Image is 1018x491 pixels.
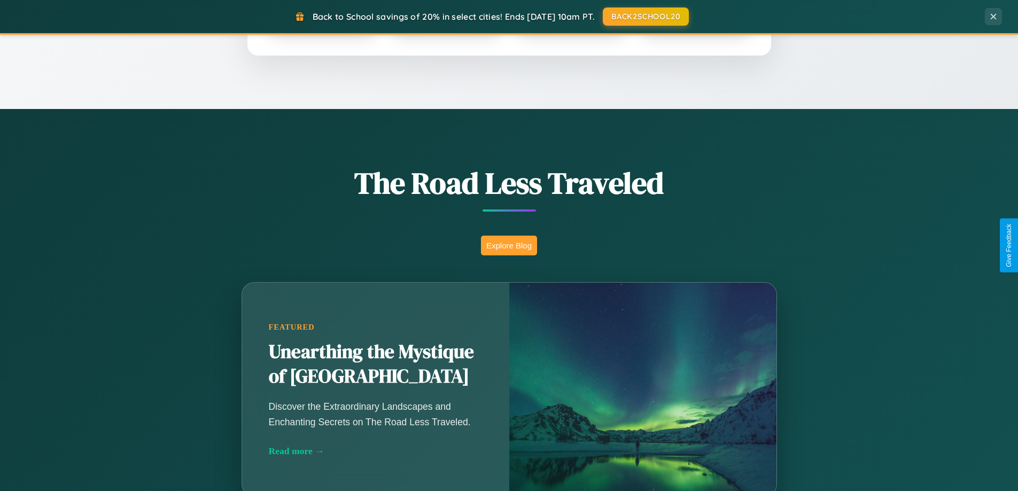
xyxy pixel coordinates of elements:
[313,11,595,22] span: Back to School savings of 20% in select cities! Ends [DATE] 10am PT.
[603,7,689,26] button: BACK2SCHOOL20
[481,236,537,255] button: Explore Blog
[269,446,483,457] div: Read more →
[269,323,483,332] div: Featured
[269,340,483,389] h2: Unearthing the Mystique of [GEOGRAPHIC_DATA]
[189,162,830,204] h1: The Road Less Traveled
[269,399,483,429] p: Discover the Extraordinary Landscapes and Enchanting Secrets on The Road Less Traveled.
[1005,224,1013,267] div: Give Feedback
